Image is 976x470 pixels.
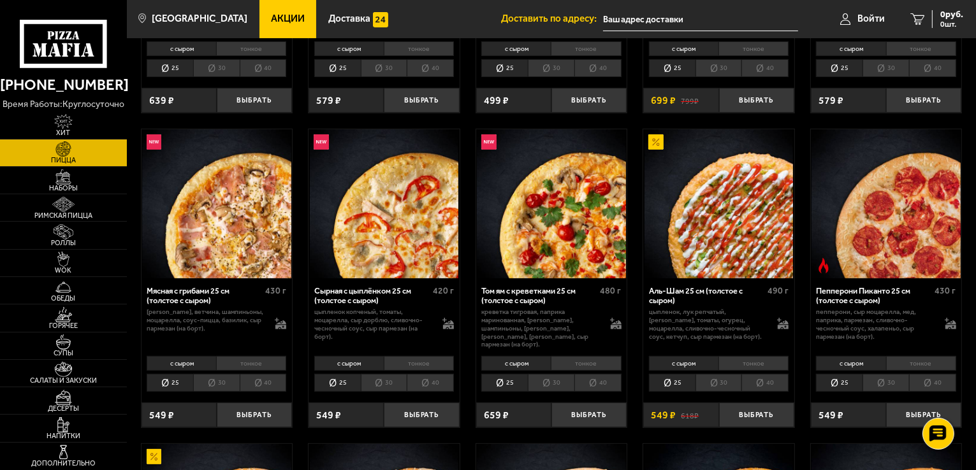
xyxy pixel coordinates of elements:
[528,374,574,392] li: 30
[477,129,626,278] img: Том ям с креветками 25 см (толстое с сыром)
[314,374,361,392] li: 25
[484,96,509,106] span: 499 ₽
[314,308,432,341] p: цыпленок копченый, томаты, моцарелла, сыр дорблю, сливочно-чесночный соус, сыр пармезан (на борт).
[768,285,789,296] span: 490 г
[147,356,216,371] li: с сыром
[407,374,454,392] li: 40
[147,59,193,77] li: 25
[696,374,742,392] li: 30
[484,410,509,420] span: 659 ₽
[316,410,341,420] span: 549 ₽
[649,374,696,392] li: 25
[147,449,162,464] img: Акционный
[681,410,699,420] s: 618 ₽
[149,96,174,106] span: 639 ₽
[649,356,718,371] li: с сыром
[601,285,622,296] span: 480 г
[328,14,370,24] span: Доставка
[384,41,454,56] li: тонкое
[649,59,696,77] li: 25
[909,374,956,392] li: 40
[147,374,193,392] li: 25
[863,374,909,392] li: 30
[574,59,622,77] li: 40
[481,59,528,77] li: 25
[857,14,885,24] span: Войти
[551,402,627,427] button: Выбрать
[217,88,292,113] button: Выбрать
[551,88,627,113] button: Выбрать
[819,410,843,420] span: 549 ₽
[651,96,676,106] span: 699 ₽
[216,356,286,371] li: тонкое
[812,129,961,278] img: Пепперони Пиканто 25 см (толстое с сыром)
[886,356,956,371] li: тонкое
[147,134,162,150] img: Новинка
[863,59,909,77] li: 30
[551,356,621,371] li: тонкое
[886,88,961,113] button: Выбрать
[718,356,789,371] li: тонкое
[816,286,931,306] div: Пепперони Пиканто 25 см (толстое с сыром)
[649,308,767,341] p: цыпленок, лук репчатый, [PERSON_NAME], томаты, огурец, моцарелла, сливочно-чесночный соус, кетчуп...
[816,356,885,371] li: с сыром
[384,402,459,427] button: Выбрать
[551,41,621,56] li: тонкое
[718,41,789,56] li: тонкое
[816,308,934,341] p: пепперони, сыр Моцарелла, мед, паприка, пармезан, сливочно-чесночный соус, халапеньо, сыр пармеза...
[271,14,305,24] span: Акции
[314,41,384,56] li: с сыром
[696,59,742,77] li: 30
[240,374,287,392] li: 40
[142,129,293,278] a: НовинкаМясная с грибами 25 см (толстое с сыром)
[819,96,843,106] span: 579 ₽
[309,129,460,278] a: НовинкаСырная с цыплёнком 25 см (толстое с сыром)
[407,59,454,77] li: 40
[811,129,962,278] a: Острое блюдоПепперони Пиканто 25 см (толстое с сыром)
[361,59,407,77] li: 30
[147,286,262,306] div: Мясная с грибами 25 см (толстое с сыром)
[216,41,286,56] li: тонкое
[193,59,240,77] li: 30
[681,96,699,106] s: 799 ₽
[886,41,956,56] li: тонкое
[935,285,956,296] span: 430 г
[643,129,794,278] a: АкционныйАль-Шам 25 см (толстое с сыром)
[909,59,956,77] li: 40
[310,129,459,278] img: Сырная с цыплёнком 25 см (толстое с сыром)
[361,374,407,392] li: 30
[314,134,329,150] img: Новинка
[147,308,265,332] p: [PERSON_NAME], ветчина, шампиньоны, моцарелла, соус-пицца, базилик, сыр пармезан (на борт).
[316,96,341,106] span: 579 ₽
[528,59,574,77] li: 30
[886,402,961,427] button: Выбрать
[645,129,794,278] img: Аль-Шам 25 см (толстое с сыром)
[314,356,384,371] li: с сыром
[149,410,174,420] span: 549 ₽
[481,286,597,306] div: Том ям с креветками 25 см (толстое с сыром)
[741,374,789,392] li: 40
[719,88,794,113] button: Выбрать
[940,20,963,28] span: 0 шт.
[741,59,789,77] li: 40
[816,41,885,56] li: с сыром
[384,356,454,371] li: тонкое
[501,14,603,24] span: Доставить по адресу:
[481,356,551,371] li: с сыром
[481,308,599,349] p: креветка тигровая, паприка маринованная, [PERSON_NAME], шампиньоны, [PERSON_NAME], [PERSON_NAME],...
[816,59,863,77] li: 25
[574,374,622,392] li: 40
[481,41,551,56] li: с сыром
[384,88,459,113] button: Выбрать
[240,59,287,77] li: 40
[142,129,291,278] img: Мясная с грибами 25 см (толстое с сыром)
[648,134,664,150] img: Акционный
[940,10,963,19] span: 0 руб.
[152,14,247,24] span: [GEOGRAPHIC_DATA]
[719,402,794,427] button: Выбрать
[649,286,764,306] div: Аль-Шам 25 см (толстое с сыром)
[147,41,216,56] li: с сыром
[476,129,627,278] a: НовинкаТом ям с креветками 25 см (толстое с сыром)
[373,12,388,27] img: 15daf4d41897b9f0e9f617042186c801.svg
[433,285,454,296] span: 420 г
